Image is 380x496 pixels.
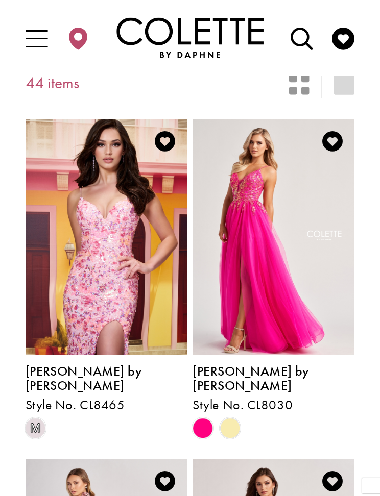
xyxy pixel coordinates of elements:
a: Visit Colette by Daphne Style No. CL8030 Page [193,119,354,354]
span: Switch layout to 2 columns [289,75,310,95]
span: Toggle Main Navigation Menu [20,20,53,56]
div: Colette by Daphne Style No. CL8030 [193,364,354,412]
div: Header Menu. Buttons: Search, Wishlist [281,16,364,60]
a: Open Search dialog [286,20,318,56]
div: Layout Controls [277,62,367,107]
span: Style No. CL8030 [193,396,293,413]
i: Sunshine [220,418,241,438]
span: [PERSON_NAME] by [PERSON_NAME] [193,363,309,394]
img: Colette by Daphne [116,17,264,58]
a: Visit Store Locator page [62,20,94,56]
a: Visit Colette by Daphne Style No. CL8465 Page [26,119,187,354]
a: Colette by Daphne Homepage [116,17,264,58]
div: Header Menu Left. Buttons: Hamburger menu , Store Locator [16,16,99,60]
a: Add to Wishlist [149,125,181,157]
span: Switch layout to 1 columns [334,75,354,95]
span: [PERSON_NAME] by [PERSON_NAME] [26,363,142,394]
a: Visit Wishlist Page [327,20,360,56]
i: Pink/Multi [26,418,46,438]
span: 44 items [26,75,79,92]
div: Colette by Daphne Style No. CL8465 [26,364,187,412]
i: Hot Pink [193,418,213,438]
a: Add to Wishlist [316,125,349,157]
span: Style No. CL8465 [26,396,125,413]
